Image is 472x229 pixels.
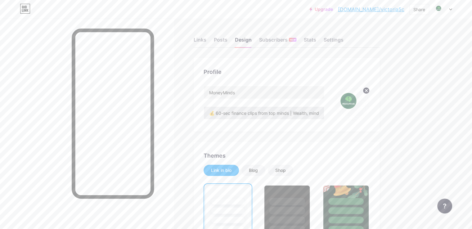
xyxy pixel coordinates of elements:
[304,36,316,47] div: Stats
[413,6,425,13] div: Share
[69,37,105,41] div: Keywords by Traffic
[10,10,15,15] img: logo_orange.svg
[24,37,56,41] div: Domain Overview
[10,16,15,21] img: website_grey.svg
[62,36,67,41] img: tab_keywords_by_traffic_grey.svg
[338,6,404,13] a: [DOMAIN_NAME]/victoria5c
[16,16,68,21] div: Domain: [DOMAIN_NAME]
[214,36,227,47] div: Posts
[204,151,370,160] div: Themes
[290,38,296,42] span: NEW
[194,36,206,47] div: Links
[259,36,296,47] div: Subscribers
[249,167,258,173] div: Blog
[204,86,324,99] input: Name
[324,36,344,47] div: Settings
[235,36,252,47] div: Design
[17,10,30,15] div: v 4.0.24
[17,36,22,41] img: tab_domain_overview_orange.svg
[309,7,333,12] a: Upgrade
[434,3,446,15] img: Victoriano Basco
[334,86,370,122] img: Victoriano Basco
[204,68,370,76] div: Profile
[211,167,232,173] div: Link in bio
[275,167,286,173] div: Shop
[204,107,324,119] input: Bio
